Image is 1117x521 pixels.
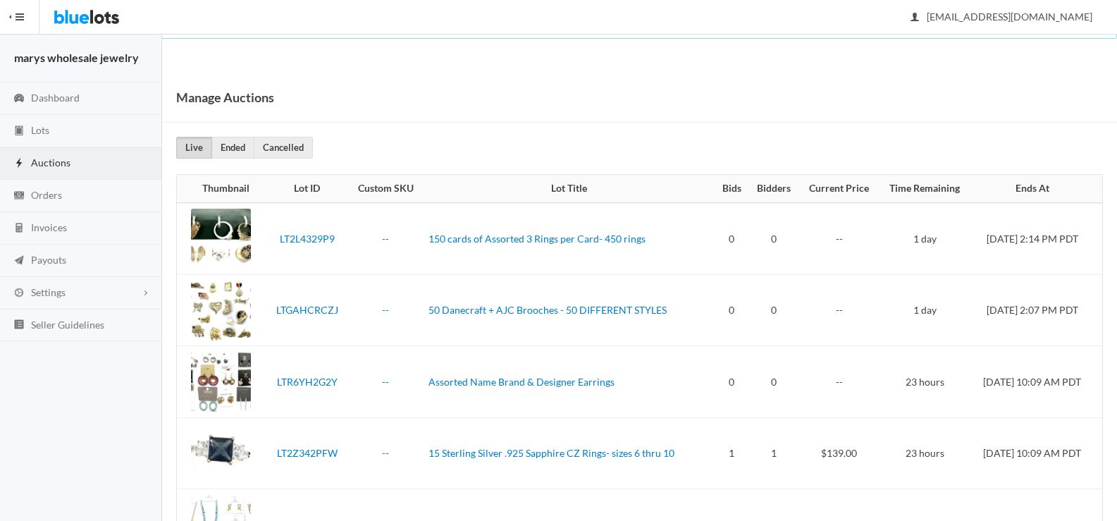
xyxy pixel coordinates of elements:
[879,203,970,275] td: 1 day
[970,203,1102,275] td: [DATE] 2:14 PM PDT
[749,175,800,203] th: Bidders
[31,221,67,233] span: Invoices
[31,254,66,266] span: Payouts
[12,157,26,171] ion-icon: flash
[12,319,26,332] ion-icon: list box
[31,286,66,298] span: Settings
[428,233,646,245] a: 150 cards of Assorted 3 Rings per Card- 450 rings
[12,125,26,138] ion-icon: clipboard
[879,346,970,418] td: 23 hours
[12,255,26,268] ion-icon: paper plane
[428,447,674,459] a: 15 Sterling Silver .925 Sapphire CZ Rings- sizes 6 thru 10
[970,346,1102,418] td: [DATE] 10:09 AM PDT
[911,11,1092,23] span: [EMAIL_ADDRESS][DOMAIN_NAME]
[31,92,80,104] span: Dashboard
[428,304,667,316] a: 50 Danecraft + AJC Brooches - 50 DIFFERENT STYLES
[176,137,212,159] a: Live
[31,157,70,168] span: Auctions
[799,203,879,275] td: --
[31,189,62,201] span: Orders
[970,274,1102,346] td: [DATE] 2:07 PM PDT
[31,319,104,331] span: Seller Guidelines
[382,233,389,245] a: --
[879,175,970,203] th: Time Remaining
[799,346,879,418] td: --
[749,346,800,418] td: 0
[266,175,347,203] th: Lot ID
[12,287,26,300] ion-icon: cog
[276,304,338,316] a: LTGAHCRCZJ
[749,203,800,275] td: 0
[12,222,26,235] ion-icon: calculator
[879,417,970,489] td: 23 hours
[14,51,139,64] strong: marys wholesale jewelry
[254,137,313,159] a: Cancelled
[177,175,266,203] th: Thumbnail
[280,233,335,245] a: LT2L4329P9
[31,124,49,136] span: Lots
[715,274,748,346] td: 0
[749,274,800,346] td: 0
[749,417,800,489] td: 1
[715,346,748,418] td: 0
[799,175,879,203] th: Current Price
[348,175,423,203] th: Custom SKU
[277,447,338,459] a: LT2Z342PFW
[211,137,254,159] a: Ended
[12,92,26,106] ion-icon: speedometer
[382,304,389,316] a: --
[423,175,715,203] th: Lot Title
[428,376,615,388] a: Assorted Name Brand & Designer Earrings
[799,274,879,346] td: --
[908,11,922,25] ion-icon: person
[176,87,274,108] h1: Manage Auctions
[277,376,338,388] a: LTR6YH2G2Y
[715,417,748,489] td: 1
[382,376,389,388] a: --
[970,417,1102,489] td: [DATE] 10:09 AM PDT
[970,175,1102,203] th: Ends At
[799,417,879,489] td: $139.00
[715,175,748,203] th: Bids
[879,274,970,346] td: 1 day
[12,190,26,203] ion-icon: cash
[382,447,389,459] a: --
[715,203,748,275] td: 0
